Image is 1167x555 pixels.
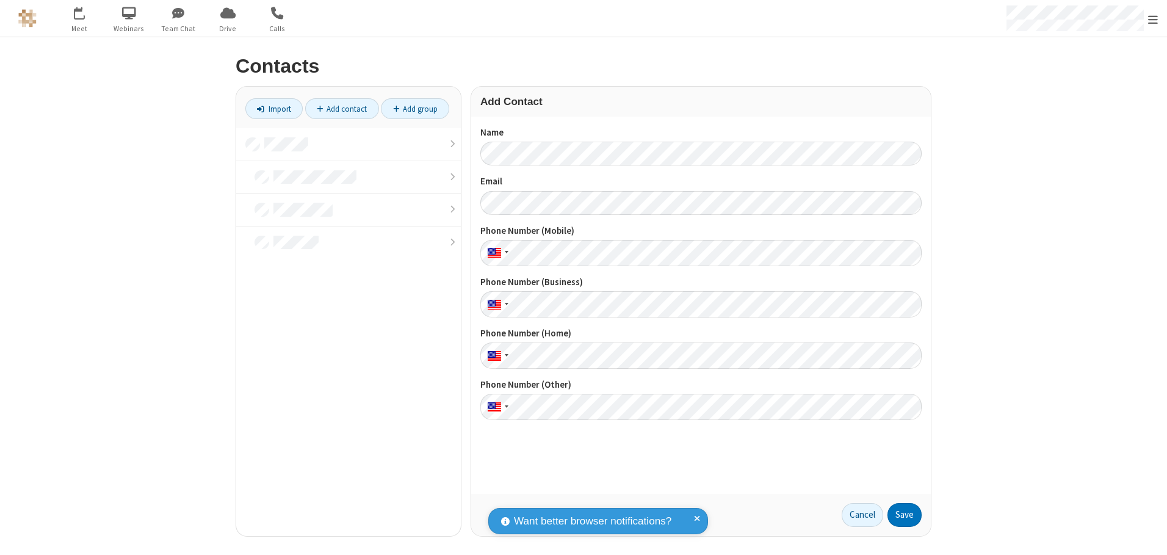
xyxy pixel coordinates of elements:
[205,23,251,34] span: Drive
[156,23,201,34] span: Team Chat
[255,23,300,34] span: Calls
[480,343,512,369] div: United States: + 1
[480,275,922,289] label: Phone Number (Business)
[514,513,671,529] span: Want better browser notifications?
[480,394,512,420] div: United States: + 1
[480,378,922,392] label: Phone Number (Other)
[245,98,303,119] a: Import
[480,175,922,189] label: Email
[18,9,37,27] img: QA Selenium DO NOT DELETE OR CHANGE
[842,503,883,528] a: Cancel
[82,7,90,16] div: 1
[106,23,152,34] span: Webinars
[480,240,512,266] div: United States: + 1
[236,56,931,77] h2: Contacts
[887,503,922,528] button: Save
[381,98,449,119] a: Add group
[480,96,922,107] h3: Add Contact
[480,291,512,317] div: United States: + 1
[305,98,379,119] a: Add contact
[480,327,922,341] label: Phone Number (Home)
[57,23,103,34] span: Meet
[480,224,922,238] label: Phone Number (Mobile)
[480,126,922,140] label: Name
